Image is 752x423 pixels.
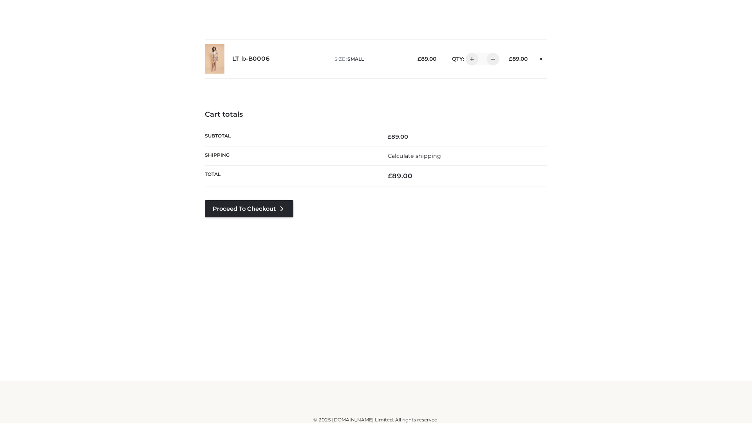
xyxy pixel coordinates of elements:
span: £ [418,56,421,62]
h4: Cart totals [205,110,547,119]
bdi: 89.00 [388,133,408,140]
a: Calculate shipping [388,152,441,159]
span: SMALL [347,56,364,62]
th: Total [205,166,376,186]
a: Remove this item [535,53,547,63]
span: £ [388,172,392,180]
img: LT_b-B0006 - SMALL [205,44,224,74]
bdi: 89.00 [418,56,436,62]
th: Subtotal [205,127,376,146]
p: size : [334,56,405,63]
a: Proceed to Checkout [205,200,293,217]
span: £ [388,133,391,140]
div: QTY: [444,53,497,65]
bdi: 89.00 [388,172,412,180]
bdi: 89.00 [509,56,528,62]
th: Shipping [205,146,376,165]
span: £ [509,56,512,62]
a: LT_b-B0006 [232,55,270,63]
